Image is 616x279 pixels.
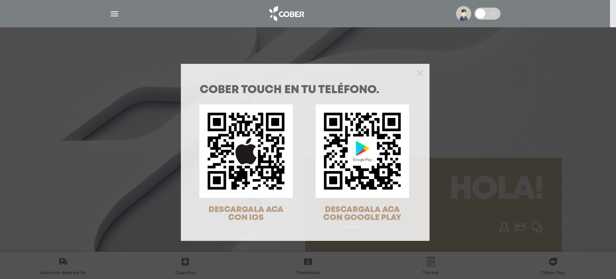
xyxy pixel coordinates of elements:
[323,206,401,222] span: DESCARGALA ACA CON GOOGLE PLAY
[200,85,411,96] h1: COBER TOUCH en tu teléfono.
[316,104,409,198] img: qr-code
[417,69,423,76] button: Close
[199,104,293,198] img: qr-code
[209,206,284,222] span: DESCARGALA ACA CON IOS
